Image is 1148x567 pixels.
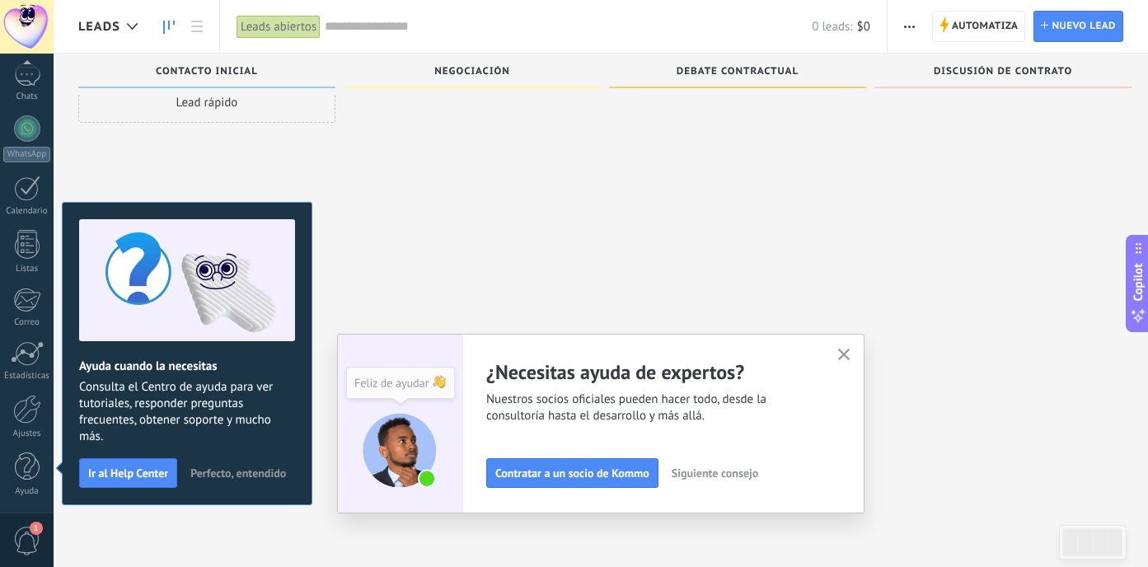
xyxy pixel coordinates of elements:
div: Contacto inicial [87,66,327,80]
span: Nuevo lead [1052,12,1116,41]
span: Consulta el Centro de ayuda para ver tutoriales, responder preguntas frecuentes, obtener soporte ... [79,379,295,445]
span: Leads [78,19,120,35]
span: Automatiza [952,12,1019,41]
button: Ir al Help Center [79,458,177,488]
div: Correo [3,317,51,328]
span: Ir al Help Center [88,467,168,479]
div: WhatsApp [3,147,50,162]
div: Calendario [3,206,51,217]
span: Perfecto, entendido [190,467,286,479]
div: Ajustes [3,429,51,439]
span: Negociación [434,66,510,77]
button: Más [897,11,921,42]
button: Siguiente consejo [664,461,766,485]
span: 1 [30,522,43,535]
h2: Ayuda cuando la necesitas [79,358,295,374]
a: Automatiza [932,11,1026,42]
div: Discusión de contrato [883,66,1123,80]
span: Discusión de contrato [934,66,1072,77]
span: Debate contractual [677,66,799,77]
span: Contratar a un socio de Kommo [495,467,649,479]
div: Lead rápido [78,82,335,123]
div: Listas [3,264,51,274]
span: Copilot [1130,264,1146,302]
button: Contratar a un socio de Kommo [486,458,658,488]
a: Nuevo lead [1033,11,1123,42]
span: Nuestros socios oficiales pueden hacer todo, desde la consultoría hasta el desarrollo y más allá. [486,391,818,424]
span: 0 leads: [812,19,852,35]
a: Leads [155,11,183,43]
h2: ¿Necesitas ayuda de expertos? [486,359,818,385]
div: Leads abiertos [237,15,321,39]
a: Lista [183,11,211,43]
div: Negociación [352,66,593,80]
span: $0 [857,19,870,35]
button: Perfecto, entendido [183,461,293,485]
div: Debate contractual [617,66,858,80]
div: Ayuda [3,486,51,497]
div: Chats [3,91,51,102]
span: Contacto inicial [156,66,258,77]
div: Estadísticas [3,371,51,382]
span: Siguiente consejo [672,467,758,479]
